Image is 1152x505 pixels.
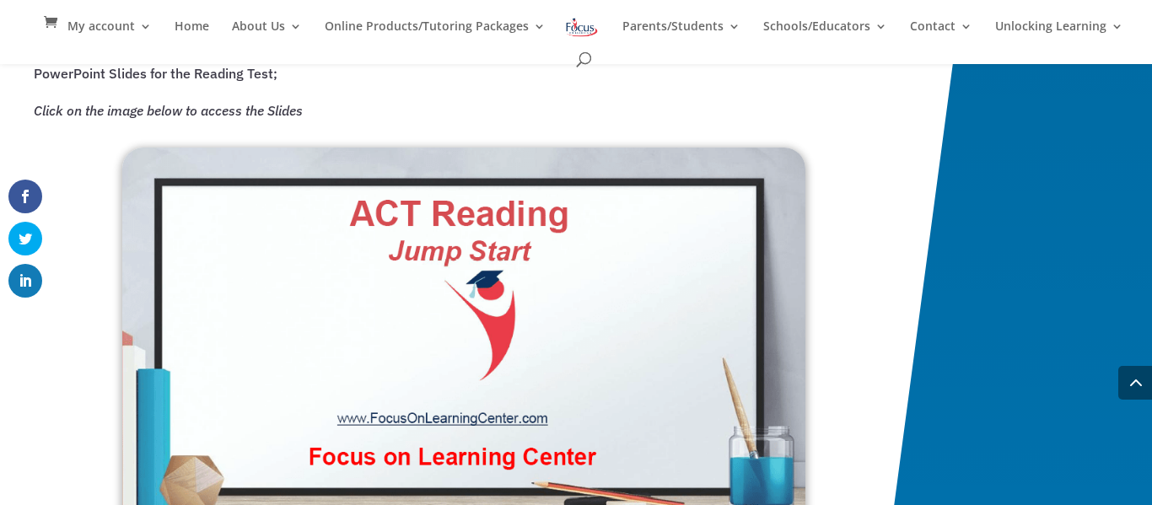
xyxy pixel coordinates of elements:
[67,20,152,49] a: My account
[910,20,972,49] a: Contact
[175,20,209,49] a: Home
[622,20,740,49] a: Parents/Students
[564,15,600,40] img: Focus on Learning
[34,62,919,99] p: PowerPoint Slides for the Reading Test;
[995,20,1123,49] a: Unlocking Learning
[325,20,546,49] a: Online Products/Tutoring Packages
[232,20,302,49] a: About Us
[763,20,887,49] a: Schools/Educators
[34,102,303,119] em: Click on the image below to access the Slides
